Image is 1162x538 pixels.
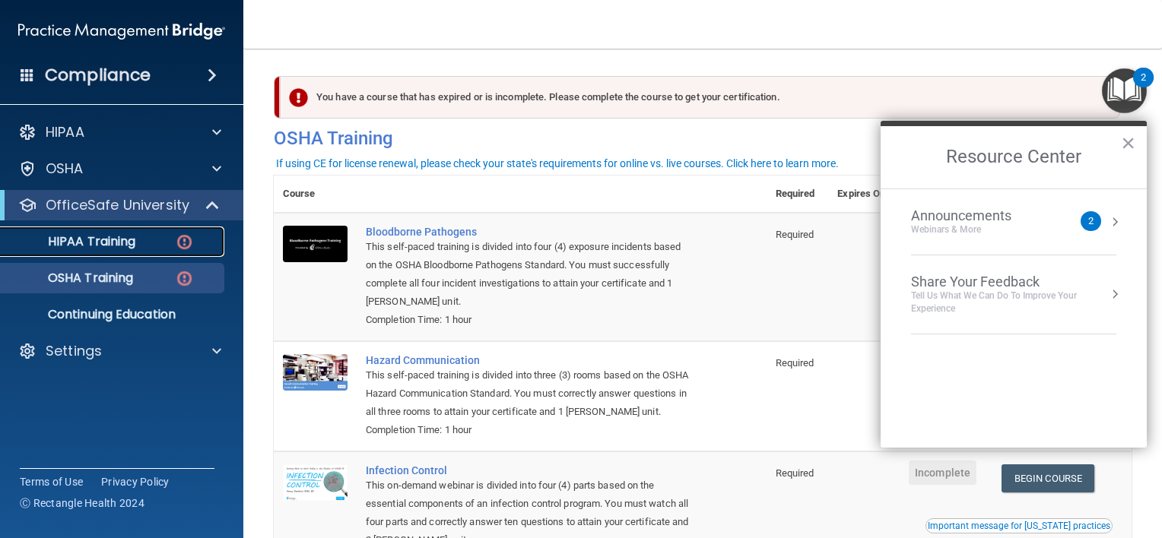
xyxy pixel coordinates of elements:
[909,460,976,485] span: Incomplete
[10,271,133,286] p: OSHA Training
[366,366,691,421] div: This self-paced training is divided into three (3) rooms based on the OSHA Hazard Communication S...
[10,307,217,322] p: Continuing Education
[881,126,1147,188] h2: Resource Center
[1121,131,1135,155] button: Close
[18,196,221,214] a: OfficeSafe University
[46,160,84,178] p: OSHA
[911,207,1042,224] div: Announcements
[175,269,194,288] img: danger-circle.6113f641.png
[289,88,308,107] img: exclamation-circle-solid-danger.72ef9ffc.png
[828,176,900,213] th: Expires On
[776,229,814,240] span: Required
[20,495,144,511] span: Ⓒ Rectangle Health 2024
[911,290,1116,315] div: Tell Us What We Can Do to Improve Your Experience
[18,160,221,178] a: OSHA
[1002,464,1094,492] a: Begin Course
[911,274,1116,290] div: Share Your Feedback
[911,223,1042,236] div: Webinars & More
[366,464,691,476] a: Infection Control
[20,474,83,489] a: Terms of Use
[101,474,170,489] a: Privacy Policy
[46,196,189,214] p: OfficeSafe University
[274,156,841,171] button: If using CE for license renewal, please check your state's requirements for online vs. live cours...
[175,233,194,252] img: danger-circle.6113f641.png
[280,76,1120,119] div: You have a course that has expired or is incomplete. Please complete the course to get your certi...
[366,238,691,311] div: This self-paced training is divided into four (4) exposure incidents based on the OSHA Bloodborne...
[366,421,691,439] div: Completion Time: 1 hour
[767,176,829,213] th: Required
[925,518,1113,533] button: Read this if you are a dental practitioner in the state of CA
[18,123,221,141] a: HIPAA
[1141,78,1146,97] div: 2
[274,176,357,213] th: Course
[366,226,691,238] a: Bloodborne Pathogens
[10,234,135,249] p: HIPAA Training
[1102,68,1147,113] button: Open Resource Center, 2 new notifications
[18,342,221,360] a: Settings
[366,354,691,366] a: Hazard Communication
[274,128,1132,149] h4: OSHA Training
[776,357,814,369] span: Required
[366,311,691,329] div: Completion Time: 1 hour
[46,123,84,141] p: HIPAA
[45,65,151,86] h4: Compliance
[881,121,1147,448] div: Resource Center
[18,16,225,46] img: PMB logo
[276,158,839,169] div: If using CE for license renewal, please check your state's requirements for online vs. live cours...
[776,467,814,479] span: Required
[46,342,102,360] p: Settings
[928,521,1110,530] div: Important message for [US_STATE] practices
